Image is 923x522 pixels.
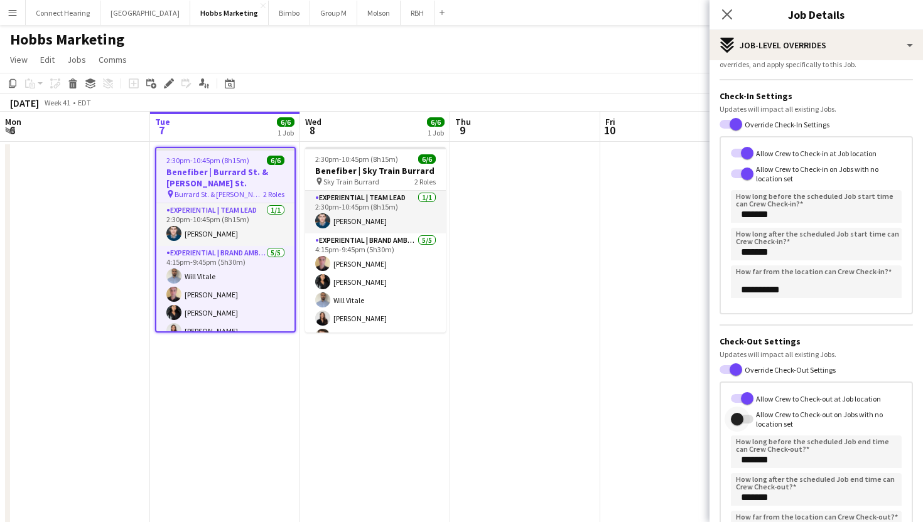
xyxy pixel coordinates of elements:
label: Allow Crew to Check-out at Job location [753,393,881,403]
h1: Hobbs Marketing [10,30,124,49]
span: 2:30pm-10:45pm (8h15m) [166,156,249,165]
div: Job-Level Overrides [710,30,923,60]
span: 2:30pm-10:45pm (8h15m) [315,154,398,164]
a: Comms [94,51,132,68]
a: View [5,51,33,68]
button: Hobbs Marketing [190,1,269,25]
span: 6/6 [277,117,294,127]
span: Comms [99,54,127,65]
a: Edit [35,51,60,68]
app-job-card: 2:30pm-10:45pm (8h15m)6/6Benefiber | Burrard St. & [PERSON_NAME] St. Burrard St. & [PERSON_NAME] ... [155,147,296,333]
span: 6/6 [418,154,436,164]
span: 10 [603,123,615,137]
app-card-role: Experiential | Team Lead1/12:30pm-10:45pm (8h15m)[PERSON_NAME] [156,203,294,246]
button: [GEOGRAPHIC_DATA] [100,1,190,25]
span: 8 [303,123,321,137]
h3: Benefiber | Sky Train Burrard [305,165,446,176]
div: EDT [78,98,91,107]
div: Updates will impact all existing Jobs. [720,349,913,359]
div: [DATE] [10,97,39,109]
span: Burrard St. & [PERSON_NAME] St. [175,189,263,199]
button: Bimbo [269,1,310,25]
app-card-role: Experiential | Brand Ambassador5/54:15pm-9:45pm (5h30m)[PERSON_NAME][PERSON_NAME]Will Vitale[PERS... [305,233,446,349]
button: Group M [310,1,357,25]
label: Allow Crew to Check-in at Job location [753,148,877,157]
span: Jobs [67,54,86,65]
span: Sky Train Burrard [323,177,379,186]
span: Fri [605,116,615,127]
span: Edit [40,54,55,65]
app-card-role: Experiential | Brand Ambassador5/54:15pm-9:45pm (5h30m)Will Vitale[PERSON_NAME][PERSON_NAME][PERS... [156,246,294,361]
span: 6 [3,123,21,137]
span: View [10,54,28,65]
span: Wed [305,116,321,127]
span: 6/6 [267,156,284,165]
span: 2 Roles [414,177,436,186]
button: Molson [357,1,401,25]
button: Connect Hearing [26,1,100,25]
label: Override Check-Out Settings [742,365,836,375]
h3: Check-Out Settings [720,336,913,347]
div: 1 Job [428,128,444,137]
span: 7 [153,123,170,137]
app-card-role: Experiential | Team Lead1/12:30pm-10:45pm (8h15m)[PERSON_NAME] [305,191,446,233]
span: 9 [453,123,471,137]
a: Jobs [62,51,91,68]
button: RBH [401,1,435,25]
label: Override Check-In Settings [742,120,829,129]
span: Mon [5,116,21,127]
label: Allow Crew to Check-out on Jobs with no location set [753,410,902,429]
span: 2 Roles [263,189,284,199]
span: Tue [155,116,170,127]
div: 1 Job [278,128,294,137]
app-job-card: 2:30pm-10:45pm (8h15m)6/6Benefiber | Sky Train Burrard Sky Train Burrard2 RolesExperiential | Tea... [305,147,446,333]
h3: Job Details [710,6,923,23]
h3: Benefiber | Burrard St. & [PERSON_NAME] St. [156,166,294,189]
span: Week 41 [41,98,73,107]
div: Updates will impact all existing Jobs. [720,104,913,114]
span: 6/6 [427,117,445,127]
label: Allow Crew to Check-in on Jobs with no location set [753,164,902,183]
span: Thu [455,116,471,127]
h3: Check-In Settings [720,90,913,102]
